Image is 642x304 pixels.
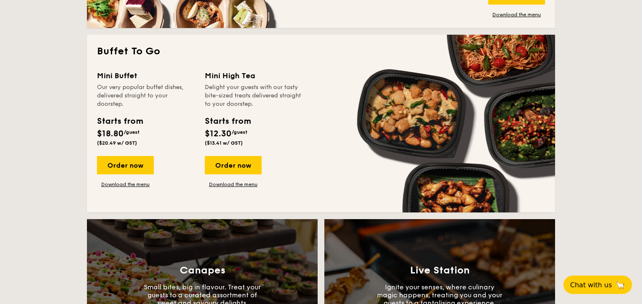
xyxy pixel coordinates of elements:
h2: Buffet To Go [97,45,545,58]
span: $18.80 [97,129,124,139]
div: Delight your guests with our tasty bite-sized treats delivered straight to your doorstep. [205,83,303,108]
span: ($20.49 w/ GST) [97,140,137,146]
a: Download the menu [205,181,262,188]
h3: Canapes [180,265,225,276]
div: Starts from [205,115,250,128]
a: Download the menu [488,11,545,18]
span: Chat with us [570,281,612,289]
span: /guest [232,129,247,135]
div: Order now [205,156,262,174]
div: Mini Buffet [97,70,195,82]
span: ($13.41 w/ GST) [205,140,243,146]
div: Starts from [97,115,143,128]
span: 🦙 [615,280,625,290]
a: Download the menu [97,181,154,188]
button: Chat with us🦙 [563,276,632,294]
div: Our very popular buffet dishes, delivered straight to your doorstep. [97,83,195,108]
h3: Live Station [410,265,470,276]
span: $12.30 [205,129,232,139]
span: /guest [124,129,140,135]
div: Mini High Tea [205,70,303,82]
div: Order now [97,156,154,174]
